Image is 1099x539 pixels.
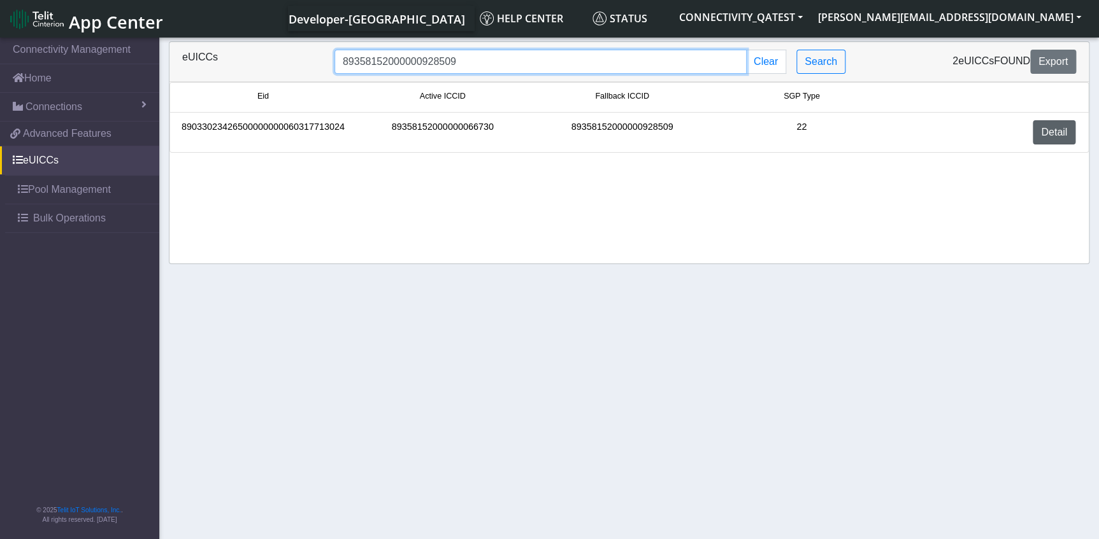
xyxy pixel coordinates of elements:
span: Eid [257,90,269,102]
a: Telit IoT Solutions, Inc. [57,507,121,514]
div: 89033023426500000000060317713024 [173,120,353,144]
span: Active ICCID [420,90,466,102]
span: Connections [25,99,82,115]
a: Status [587,6,672,31]
span: found [994,55,1030,66]
button: Export [1030,50,1076,74]
button: Clear [746,50,786,74]
span: Help center [480,11,563,25]
span: eUICCs [958,55,994,66]
span: Developer-[GEOGRAPHIC_DATA] [289,11,465,27]
div: eUICCs [173,50,325,74]
img: knowledge.svg [480,11,494,25]
img: status.svg [593,11,607,25]
span: Bulk Operations [33,211,106,226]
input: Search... [334,50,747,74]
a: Your current platform instance [288,6,464,31]
span: 2 [952,55,958,66]
div: 89358152000000928509 [533,120,712,144]
span: Export [1038,56,1068,67]
a: Pool Management [5,176,159,204]
button: [PERSON_NAME][EMAIL_ADDRESS][DOMAIN_NAME] [810,6,1089,29]
img: logo-telit-cinterion-gw-new.png [10,9,64,29]
a: Help center [475,6,587,31]
span: App Center [69,10,163,34]
a: App Center [10,5,161,32]
a: Detail [1033,120,1075,144]
span: Status [593,11,647,25]
span: Advanced Features [23,126,111,141]
div: 89358152000000066730 [353,120,533,144]
button: CONNECTIVITY_QATEST [672,6,810,29]
span: SGP Type [784,90,820,102]
a: Bulk Operations [5,204,159,232]
span: Fallback ICCID [595,90,649,102]
button: Search [796,50,845,74]
div: 22 [712,120,891,144]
